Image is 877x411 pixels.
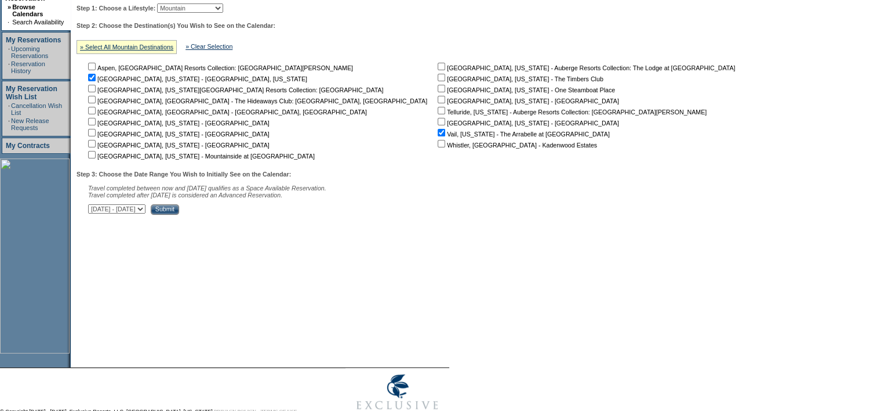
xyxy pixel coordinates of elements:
td: · [8,102,10,116]
nobr: [GEOGRAPHIC_DATA], [US_STATE][GEOGRAPHIC_DATA] Resorts Collection: [GEOGRAPHIC_DATA] [86,86,383,93]
a: Upcoming Reservations [11,45,48,59]
nobr: [GEOGRAPHIC_DATA], [US_STATE] - [GEOGRAPHIC_DATA] [86,131,270,138]
nobr: Telluride, [US_STATE] - Auberge Resorts Collection: [GEOGRAPHIC_DATA][PERSON_NAME] [435,109,707,116]
a: My Contracts [6,142,50,150]
nobr: [GEOGRAPHIC_DATA], [US_STATE] - The Timbers Club [435,75,603,82]
span: Travel completed between now and [DATE] qualifies as a Space Available Reservation. [88,185,326,192]
a: Cancellation Wish List [11,102,62,116]
nobr: [GEOGRAPHIC_DATA], [GEOGRAPHIC_DATA] - [GEOGRAPHIC_DATA], [GEOGRAPHIC_DATA] [86,109,367,116]
a: Reservation History [11,60,45,74]
nobr: [GEOGRAPHIC_DATA], [US_STATE] - [GEOGRAPHIC_DATA] [435,120,619,127]
b: Step 1: Choose a Lifestyle: [77,5,155,12]
input: Submit [151,204,179,215]
td: · [8,19,11,26]
td: · [8,60,10,74]
a: Search Availability [12,19,64,26]
a: New Release Requests [11,117,49,131]
a: Browse Calendars [12,3,43,17]
nobr: [GEOGRAPHIC_DATA], [US_STATE] - [GEOGRAPHIC_DATA], [US_STATE] [86,75,307,82]
nobr: Aspen, [GEOGRAPHIC_DATA] Resorts Collection: [GEOGRAPHIC_DATA][PERSON_NAME] [86,64,353,71]
nobr: [GEOGRAPHIC_DATA], [US_STATE] - Auberge Resorts Collection: The Lodge at [GEOGRAPHIC_DATA] [435,64,735,71]
nobr: Vail, [US_STATE] - The Arrabelle at [GEOGRAPHIC_DATA] [435,131,610,138]
nobr: [GEOGRAPHIC_DATA], [US_STATE] - [GEOGRAPHIC_DATA] [435,98,619,104]
a: » Clear Selection [185,43,232,50]
b: » [8,3,11,10]
nobr: [GEOGRAPHIC_DATA], [US_STATE] - Mountainside at [GEOGRAPHIC_DATA] [86,153,315,160]
a: My Reservations [6,36,61,44]
nobr: [GEOGRAPHIC_DATA], [US_STATE] - [GEOGRAPHIC_DATA] [86,142,270,149]
nobr: [GEOGRAPHIC_DATA], [US_STATE] - One Steamboat Place [435,86,615,93]
a: » Select All Mountain Destinations [80,44,173,51]
nobr: [GEOGRAPHIC_DATA], [US_STATE] - [GEOGRAPHIC_DATA] [86,120,270,127]
nobr: Travel completed after [DATE] is considered an Advanced Reservation. [88,192,282,199]
td: · [8,45,10,59]
a: My Reservation Wish List [6,85,57,101]
b: Step 3: Choose the Date Range You Wish to Initially See on the Calendar: [77,171,291,178]
nobr: [GEOGRAPHIC_DATA], [GEOGRAPHIC_DATA] - The Hideaways Club: [GEOGRAPHIC_DATA], [GEOGRAPHIC_DATA] [86,98,427,104]
b: Step 2: Choose the Destination(s) You Wish to See on the Calendar: [77,22,275,29]
nobr: Whistler, [GEOGRAPHIC_DATA] - Kadenwood Estates [435,142,597,149]
td: · [8,117,10,131]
